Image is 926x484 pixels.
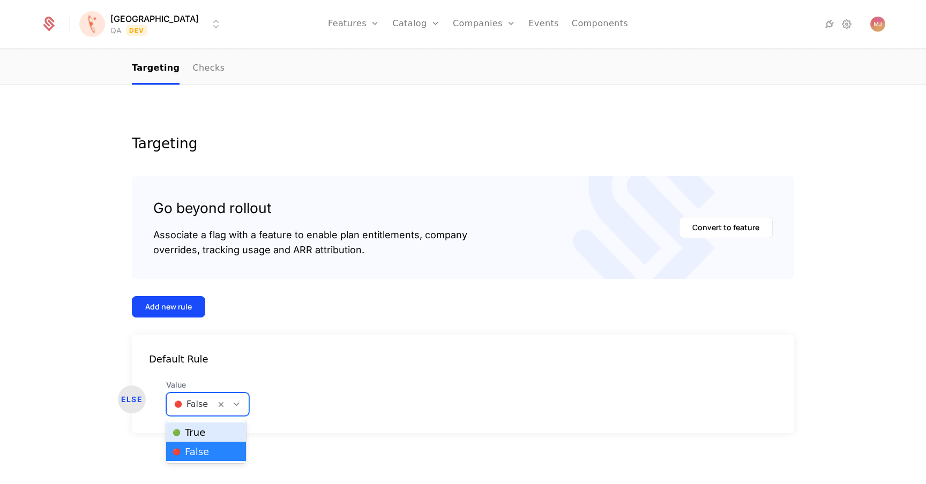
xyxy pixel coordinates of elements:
a: Checks [192,53,225,85]
span: True [173,428,205,437]
span: [GEOGRAPHIC_DATA] [110,12,199,25]
div: Default Rule [132,352,794,367]
nav: Main [132,53,794,85]
div: QA [110,25,122,36]
button: Open user button [870,17,885,32]
button: Add new rule [132,296,205,317]
div: Go beyond rollout [153,198,467,219]
img: Florence [79,11,105,37]
span: Dev [126,25,148,36]
span: 🔴 [173,448,181,456]
div: Associate a flag with a feature to enable plan entitlements, company overrides, tracking usage an... [153,228,467,258]
img: Milos Jacimovic [870,17,885,32]
div: Add new rule [145,301,192,312]
span: 🟢 [173,428,181,437]
a: Targeting [132,53,180,85]
div: ELSE [118,385,146,413]
div: Targeting [132,137,794,150]
a: Integrations [823,18,836,31]
button: Select environment [83,12,222,36]
ul: Choose Sub Page [132,53,225,85]
span: False [173,447,209,457]
button: Convert to feature [679,217,773,238]
a: Settings [840,18,853,31]
span: Value [166,380,249,390]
